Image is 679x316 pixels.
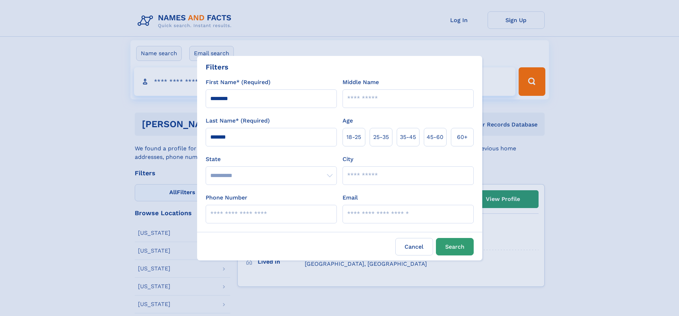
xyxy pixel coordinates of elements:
[436,238,474,255] button: Search
[206,62,228,72] div: Filters
[343,155,353,164] label: City
[343,193,358,202] label: Email
[206,116,270,125] label: Last Name* (Required)
[427,133,443,141] span: 45‑60
[400,133,416,141] span: 35‑45
[373,133,389,141] span: 25‑35
[343,116,353,125] label: Age
[206,193,247,202] label: Phone Number
[457,133,468,141] span: 60+
[206,78,271,87] label: First Name* (Required)
[343,78,379,87] label: Middle Name
[346,133,361,141] span: 18‑25
[206,155,337,164] label: State
[395,238,433,255] label: Cancel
